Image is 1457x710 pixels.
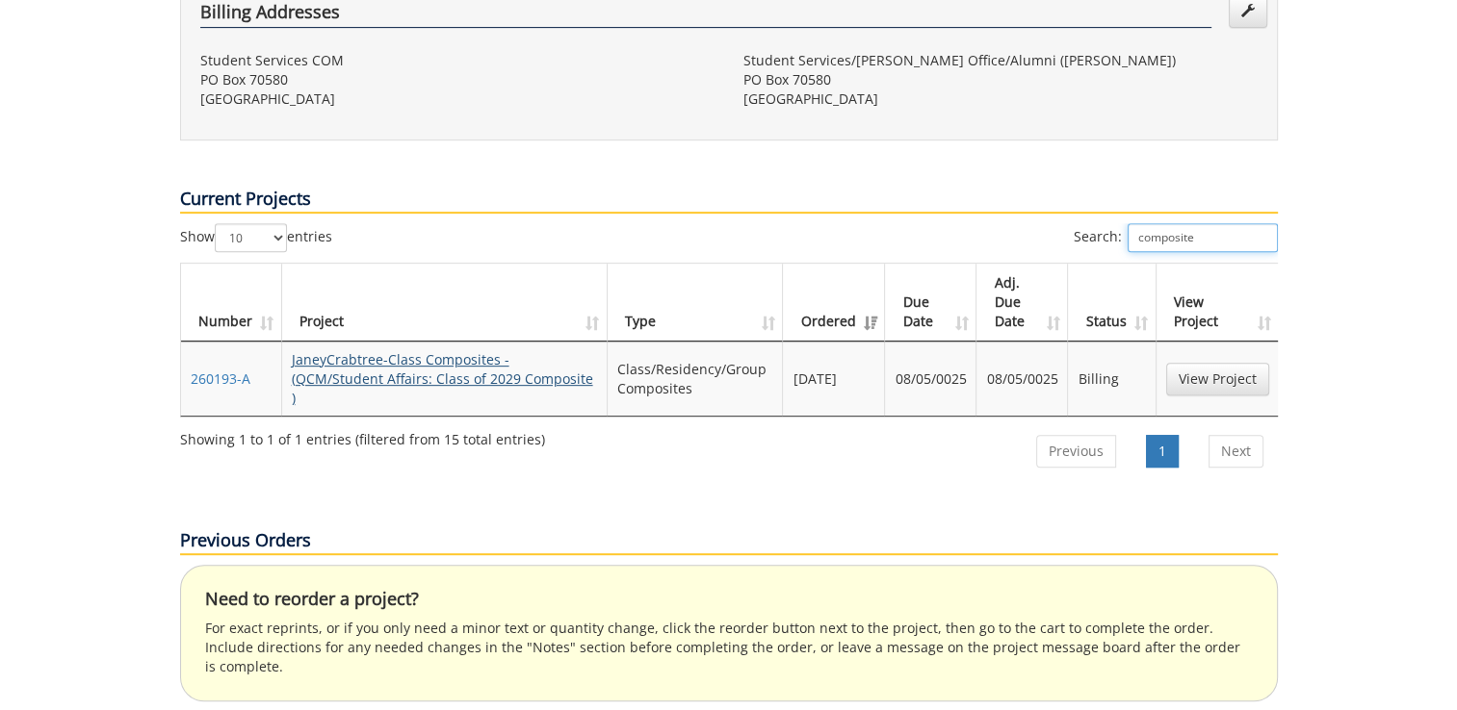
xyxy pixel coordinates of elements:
[1157,264,1279,342] th: View Project: activate to sort column ascending
[608,342,784,416] td: Class/Residency/Group Composites
[180,528,1278,555] p: Previous Orders
[205,619,1253,676] p: For exact reprints, or if you only need a minor text or quantity change, click the reorder button...
[1146,435,1179,468] a: 1
[200,70,715,89] p: PO Box 70580
[181,264,282,342] th: Number: activate to sort column ascending
[976,264,1068,342] th: Adj. Due Date: activate to sort column ascending
[205,590,1253,609] h4: Need to reorder a project?
[200,3,1211,28] h4: Billing Addresses
[200,51,715,70] p: Student Services COM
[885,342,976,416] td: 08/05/0025
[1068,342,1156,416] td: Billing
[215,223,287,252] select: Showentries
[1166,363,1269,395] a: View Project
[1036,435,1116,468] a: Previous
[743,51,1258,70] p: Student Services/[PERSON_NAME] Office/Alumni ([PERSON_NAME])
[1074,223,1278,252] label: Search:
[743,89,1258,109] p: [GEOGRAPHIC_DATA]
[976,342,1068,416] td: 08/05/0025
[180,422,545,449] div: Showing 1 to 1 of 1 entries (filtered from 15 total entries)
[1209,435,1263,468] a: Next
[282,264,608,342] th: Project: activate to sort column ascending
[191,369,250,388] a: 260193-A
[180,187,1278,214] p: Current Projects
[1128,223,1278,252] input: Search:
[743,70,1258,89] p: PO Box 70580
[608,264,784,342] th: Type: activate to sort column ascending
[1068,264,1156,342] th: Status: activate to sort column ascending
[885,264,976,342] th: Due Date: activate to sort column ascending
[292,350,593,407] a: JaneyCrabtree-Class Composites - (QCM/Student Affairs: Class of 2029 Composite )
[783,342,885,416] td: [DATE]
[783,264,885,342] th: Ordered: activate to sort column ascending
[180,223,332,252] label: Show entries
[200,89,715,109] p: [GEOGRAPHIC_DATA]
